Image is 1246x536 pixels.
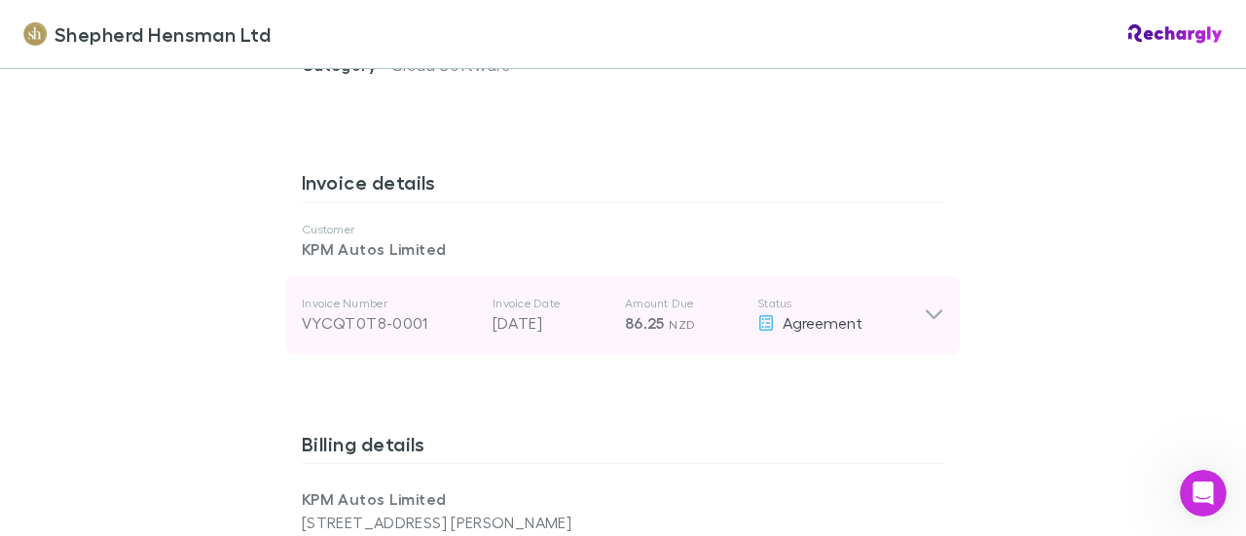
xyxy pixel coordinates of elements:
[1180,470,1227,517] iframe: Intercom live chat
[757,296,924,311] p: Status
[493,311,609,335] p: [DATE]
[286,276,960,354] div: Invoice NumberVYCQT0T8-0001Invoice Date[DATE]Amount Due86.25 NZDStatusAgreement
[302,487,623,511] p: KPM Autos Limited
[55,19,271,49] span: Shepherd Hensman Ltd
[783,313,862,332] span: Agreement
[302,311,477,335] div: VYCQT0T8-0001
[302,222,944,237] p: Customer
[302,296,477,311] p: Invoice Number
[302,237,944,261] p: KPM Autos Limited
[23,22,47,46] img: Shepherd Hensman Ltd's Logo
[669,317,695,332] span: NZD
[302,511,623,534] p: [STREET_ADDRESS] [PERSON_NAME]
[302,432,944,463] h3: Billing details
[302,170,944,201] h3: Invoice details
[625,296,742,311] p: Amount Due
[1128,24,1223,44] img: Rechargly Logo
[493,296,609,311] p: Invoice Date
[625,313,665,333] span: 86.25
